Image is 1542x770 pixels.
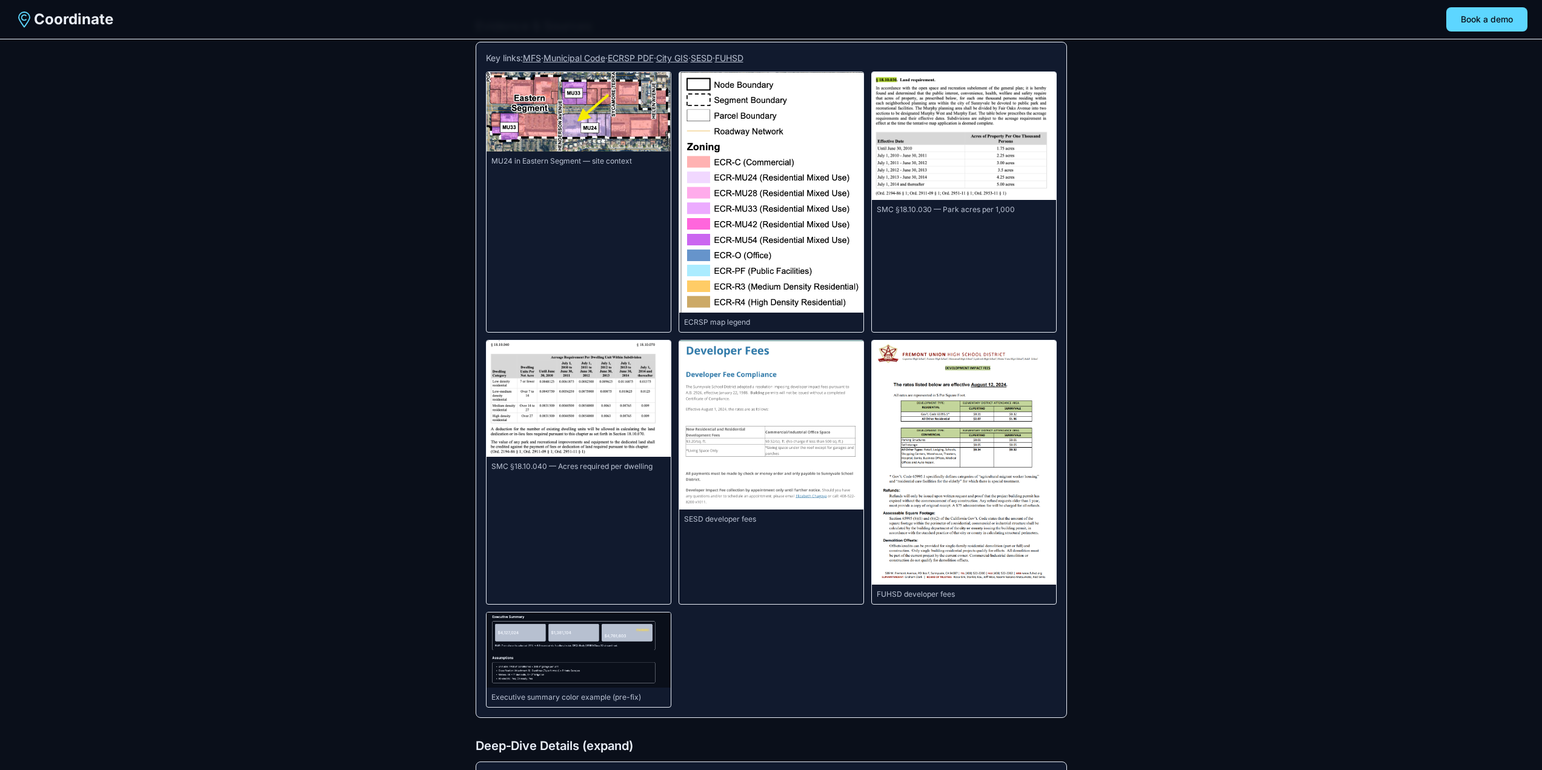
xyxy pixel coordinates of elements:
img: SMC §18.10.040 — Acres required per dwelling [487,340,671,457]
a: ECRSP PDF [608,53,654,63]
h2: Deep‑Dive Details (expand) [476,737,1067,754]
figcaption: SESD developer fees [679,509,863,529]
img: MU24 in Eastern Segment — site context [487,72,671,151]
img: Executive summary color example (pre-fix) [487,612,671,688]
figcaption: SMC §18.10.030 — Park acres per 1,000 [872,200,1056,219]
img: FUHSD developer fees [872,340,1056,585]
a: MFS [523,53,541,63]
span: Coordinate [34,10,113,29]
figcaption: FUHSD developer fees [872,585,1056,604]
img: ECRSP map legend [679,72,863,313]
figcaption: SMC §18.10.040 — Acres required per dwelling [487,457,671,476]
a: SESD [691,53,713,63]
figcaption: MU24 in Eastern Segment — site context [487,151,671,171]
img: SESD developer fees [679,340,863,509]
a: Municipal Code [543,53,605,63]
img: SMC §18.10.030 — Park acres per 1,000 [872,72,1056,200]
a: Coordinate [15,10,113,29]
img: Coordinate [15,10,34,29]
button: Book a demo [1446,7,1527,32]
figcaption: ECRSP map legend [679,313,863,332]
div: Key links: · · · · · [486,52,1057,64]
a: FUHSD [715,53,743,63]
a: City GIS [656,53,688,63]
figcaption: Executive summary color example (pre-fix) [487,688,671,707]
